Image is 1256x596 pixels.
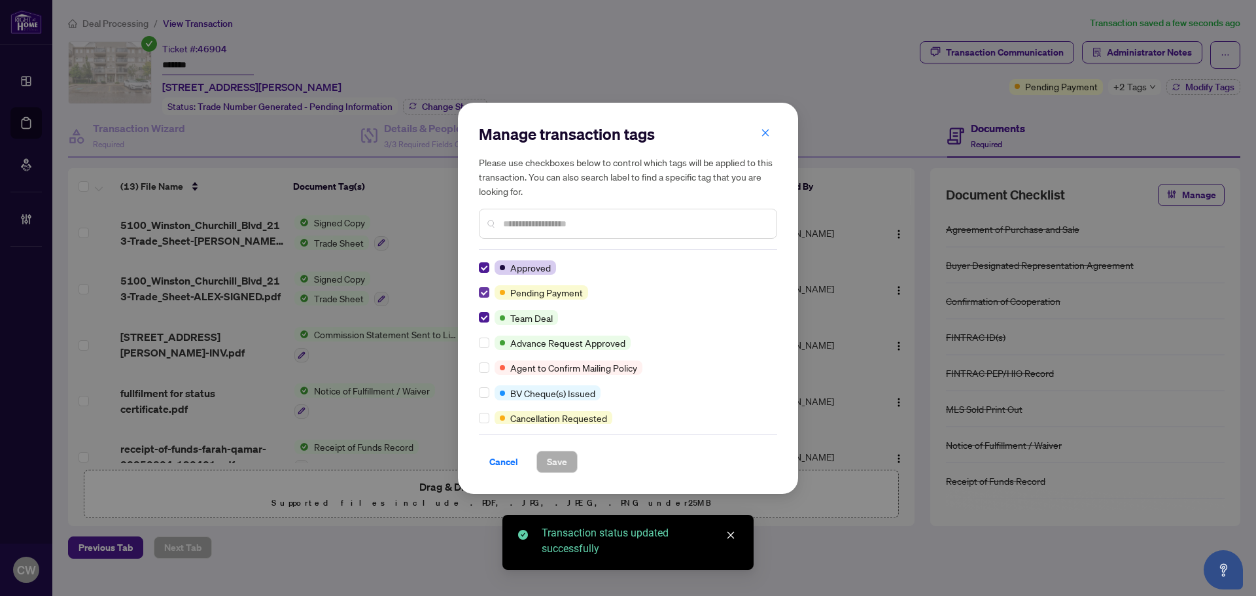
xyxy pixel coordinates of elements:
button: Save [536,451,578,473]
button: Cancel [479,451,529,473]
span: Team Deal [510,311,553,325]
button: Open asap [1204,550,1243,589]
div: Transaction status updated successfully [542,525,738,557]
span: Cancellation Requested [510,411,607,425]
span: Agent to Confirm Mailing Policy [510,360,637,375]
span: close [726,531,735,540]
span: Cancel [489,451,518,472]
span: Pending Payment [510,285,583,300]
h5: Please use checkboxes below to control which tags will be applied to this transaction. You can al... [479,155,777,198]
span: Advance Request Approved [510,336,625,350]
span: Approved [510,260,551,275]
span: check-circle [518,530,528,540]
span: BV Cheque(s) Issued [510,386,595,400]
span: close [761,128,770,137]
h2: Manage transaction tags [479,124,777,145]
a: Close [724,528,738,542]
